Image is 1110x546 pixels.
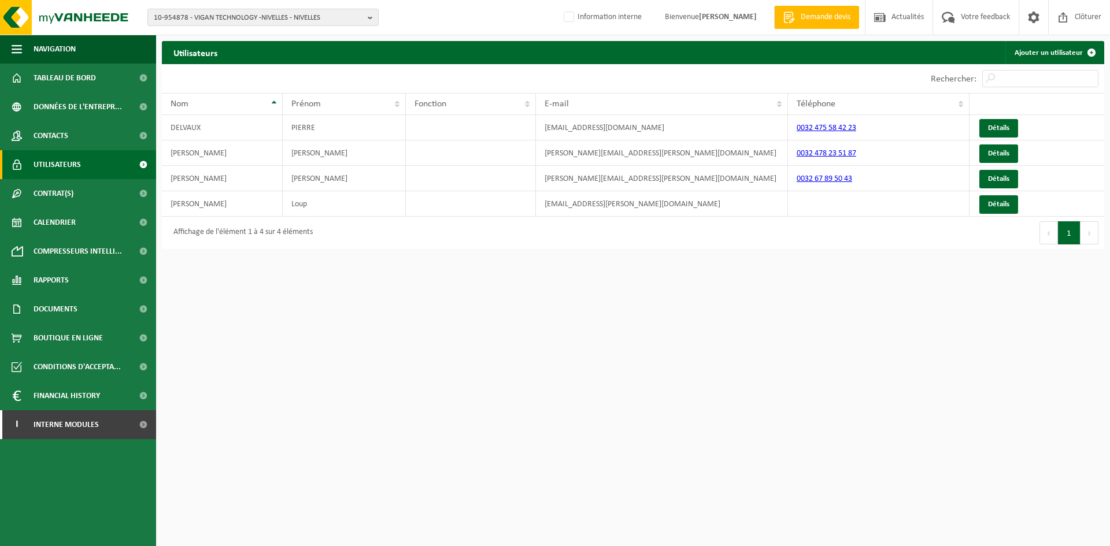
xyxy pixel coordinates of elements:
td: [PERSON_NAME] [162,191,283,217]
span: Financial History [34,381,100,410]
td: [PERSON_NAME] [283,166,406,191]
button: 1 [1058,221,1081,244]
td: [PERSON_NAME][EMAIL_ADDRESS][PERSON_NAME][DOMAIN_NAME] [536,166,788,191]
a: Détails [979,144,1018,163]
td: [PERSON_NAME] [283,140,406,166]
a: 0032 478 23 51 87 [797,149,856,158]
button: 10-954878 - VIGAN TECHNOLOGY -NIVELLES - NIVELLES [147,9,379,26]
label: Information interne [561,9,642,26]
span: Demande devis [798,12,853,23]
span: Documents [34,295,77,324]
td: PIERRE [283,115,406,140]
span: Fonction [415,99,446,109]
td: [EMAIL_ADDRESS][DOMAIN_NAME] [536,115,788,140]
span: Conditions d'accepta... [34,352,121,381]
a: 0032 475 58 42 23 [797,124,856,132]
span: Rapports [34,266,69,295]
span: Nom [171,99,188,109]
button: Next [1081,221,1098,244]
span: Interne modules [34,410,99,439]
span: I [12,410,22,439]
a: Détails [979,170,1018,188]
span: E-mail [545,99,569,109]
span: Utilisateurs [34,150,81,179]
a: Demande devis [774,6,859,29]
span: Contrat(s) [34,179,73,208]
span: Navigation [34,35,76,64]
td: [PERSON_NAME] [162,140,283,166]
span: Prénom [291,99,321,109]
a: 0032 67 89 50 43 [797,174,852,183]
td: DELVAUX [162,115,283,140]
a: Détails [979,119,1018,138]
button: Previous [1039,221,1058,244]
a: Ajouter un utilisateur [1005,41,1103,64]
a: Détails [979,195,1018,214]
span: Compresseurs intelli... [34,237,122,266]
span: Contacts [34,121,68,150]
span: Téléphone [797,99,835,109]
strong: [PERSON_NAME] [699,13,757,21]
h2: Utilisateurs [162,41,229,64]
span: Données de l'entrepr... [34,92,122,121]
td: [PERSON_NAME][EMAIL_ADDRESS][PERSON_NAME][DOMAIN_NAME] [536,140,788,166]
td: [EMAIL_ADDRESS][PERSON_NAME][DOMAIN_NAME] [536,191,788,217]
label: Rechercher: [931,75,976,84]
span: Calendrier [34,208,76,237]
span: Boutique en ligne [34,324,103,352]
span: Tableau de bord [34,64,96,92]
div: Affichage de l'élément 1 à 4 sur 4 éléments [168,222,313,243]
td: Loup [283,191,406,217]
td: [PERSON_NAME] [162,166,283,191]
span: 10-954878 - VIGAN TECHNOLOGY -NIVELLES - NIVELLES [154,9,363,27]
